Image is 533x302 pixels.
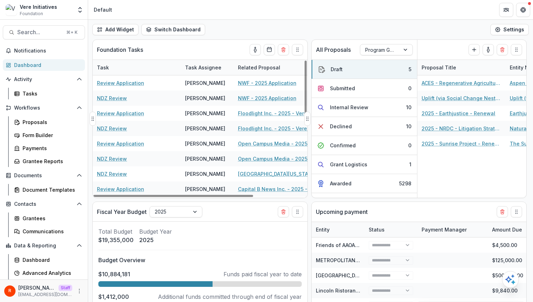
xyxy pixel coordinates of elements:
[98,256,302,264] p: Budget Overview
[14,243,74,249] span: Data & Reporting
[23,256,79,264] div: Dashboard
[23,144,79,152] div: Payments
[11,254,85,266] a: Dashboard
[408,85,411,92] div: 0
[238,140,318,147] a: Open Campus Media - 2025 - Vere Initiatives - Documents & Narrative Upload
[511,44,522,55] button: Drag
[364,226,389,233] div: Status
[98,227,134,236] p: Total Budget
[238,110,318,117] a: Floodlight Inc. - 2025 - Vere Initiatives - Documents & Narrative Upload
[3,102,85,113] button: Open Workflows
[3,25,85,39] button: Search...
[141,24,205,35] button: Switch Dashboard
[14,173,74,179] span: Documents
[238,155,318,162] a: Open Campus Media - 2025 - Vere Initiatives - Documents & Narrative Upload
[139,227,172,236] p: Budget Year
[11,226,85,237] a: Communications
[330,123,352,130] div: Declined
[23,131,79,139] div: Form Builder
[18,284,56,291] p: [PERSON_NAME]
[59,285,72,291] p: Staff
[98,236,134,244] p: $19,355,000
[11,267,85,279] a: Advanced Analytics
[497,206,508,217] button: Delete card
[406,123,411,130] div: 10
[14,48,82,54] span: Notifications
[6,4,17,16] img: Vere Initiatives
[23,158,79,165] div: Grantee Reports
[93,60,181,75] div: Task
[93,64,113,71] div: Task
[3,45,85,56] button: Notifications
[422,110,495,117] a: 2025 - Earthjustice - Renewal
[330,104,368,111] div: Internal Review
[516,3,530,17] button: Get Help
[499,3,513,17] button: Partners
[23,215,79,222] div: Grantees
[417,222,488,237] div: Payment Manager
[8,289,11,293] div: Raj
[312,222,364,237] div: Entity
[14,61,79,69] div: Dashboard
[312,98,417,117] button: Internal Review10
[234,60,322,75] div: Related Proposal
[185,110,225,117] div: [PERSON_NAME]
[90,112,96,126] button: Drag
[97,125,127,132] a: NDZ Review
[417,60,506,75] div: Proposal Title
[422,125,501,132] a: 2025 - NRDC - Litigation Strategy Proposal
[181,60,234,75] div: Task Assignee
[312,226,334,233] div: Entity
[364,222,417,237] div: Status
[330,85,355,92] div: Submitted
[331,66,343,73] div: Draft
[422,94,501,102] a: Uplift (via Social Change Nest) - 2025 - Vere Initiatives - Documents & Narrative Upload
[97,45,143,54] p: Foundation Tasks
[409,161,411,168] div: 1
[312,79,417,98] button: Submitted0
[20,11,43,17] span: Foundation
[185,125,225,132] div: [PERSON_NAME]
[97,94,127,102] a: NDZ Review
[181,64,226,71] div: Task Assignee
[97,155,127,162] a: NDZ Review
[3,240,85,251] button: Open Data & Reporting
[312,155,417,174] button: Grant Logistics1
[312,174,417,193] button: Awarded5298
[238,185,318,193] a: Capital B News Inc. - 2025 - Vere Initiatives - Documents & Narrative Upload
[158,292,302,301] p: Additional funds committed through end of fiscal year
[14,201,74,207] span: Contacts
[312,117,417,136] button: Declined10
[185,155,225,162] div: [PERSON_NAME]
[511,206,522,217] button: Drag
[97,140,144,147] a: Review Application
[399,180,411,187] div: 5298
[11,142,85,154] a: Payments
[292,44,303,55] button: Drag
[488,226,526,233] div: Amount Due
[468,44,480,55] button: Create Proposal
[23,90,79,97] div: Tasks
[330,180,351,187] div: Awarded
[264,44,275,55] button: Calendar
[185,170,225,178] div: [PERSON_NAME]
[185,185,225,193] div: [PERSON_NAME]
[238,79,296,87] a: NWF - 2025 Application
[75,287,84,295] button: More
[316,45,351,54] p: All Proposals
[97,170,127,178] a: NDZ Review
[185,94,225,102] div: [PERSON_NAME]
[238,94,296,102] a: NWF - 2025 Application
[185,79,225,87] div: [PERSON_NAME]
[20,3,57,11] div: Vere Initiatives
[223,270,302,278] p: Funds paid fiscal year to date
[97,79,144,87] a: Review Application
[91,5,115,15] nav: breadcrumb
[98,292,129,301] p: $1,412,000
[502,271,519,288] button: Open AI Assistant
[422,140,501,147] a: 2025 - Sunrise Project - Renewal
